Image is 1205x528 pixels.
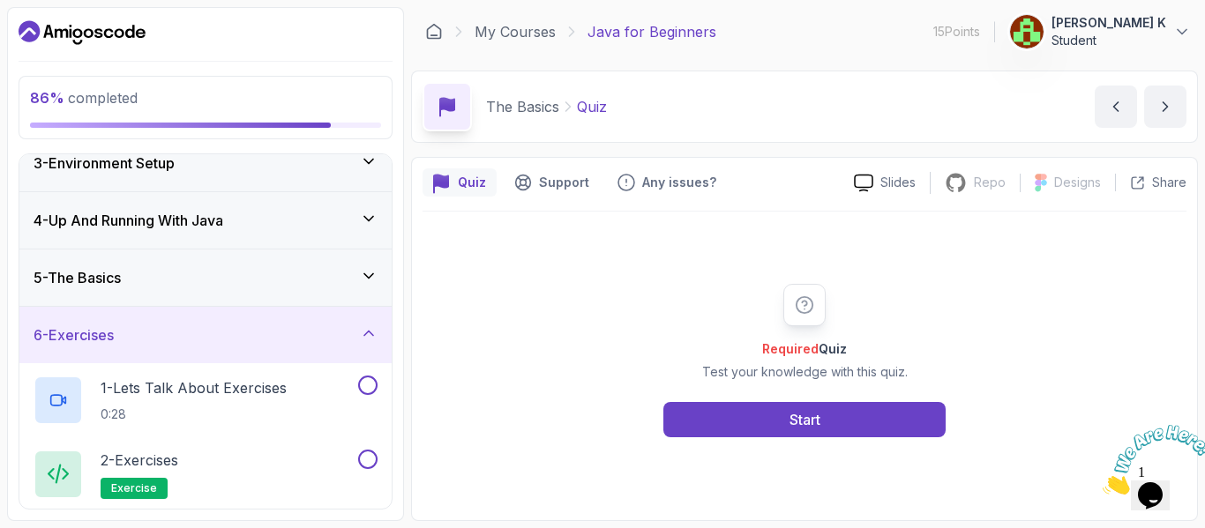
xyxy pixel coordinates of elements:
[486,96,559,117] p: The Basics
[34,267,121,288] h3: 5 - The Basics
[588,21,716,42] p: Java for Beginners
[1010,15,1044,48] img: user profile image
[458,174,486,191] p: Quiz
[34,450,378,499] button: 2-Exercisesexercise
[19,249,392,306] button: 5-The Basics
[504,168,600,197] button: Support button
[19,307,392,363] button: 6-Exercises
[34,324,114,346] h3: 6 - Exercises
[30,89,64,107] span: 86 %
[30,89,138,107] span: completed
[790,409,820,430] div: Start
[19,135,392,191] button: 3-Environment Setup
[19,19,146,47] a: Dashboard
[7,7,14,22] span: 1
[1096,418,1205,502] iframe: chat widget
[1144,86,1186,128] button: next content
[974,174,1006,191] p: Repo
[423,168,497,197] button: quiz button
[933,23,980,41] p: 15 Points
[1052,14,1166,32] p: [PERSON_NAME] K
[111,481,157,495] span: exercise
[840,174,930,192] a: Slides
[663,402,946,437] button: Start
[577,96,607,117] p: Quiz
[1152,174,1186,191] p: Share
[642,174,716,191] p: Any issues?
[880,174,916,191] p: Slides
[475,21,556,42] a: My Courses
[34,152,175,174] h3: 3 - Environment Setup
[101,405,287,423] p: 0:28
[101,450,178,471] p: 2 - Exercises
[1115,174,1186,191] button: Share
[607,168,727,197] button: Feedback button
[1054,174,1101,191] p: Designs
[425,23,443,41] a: Dashboard
[702,363,908,381] p: Test your knowledge with this quiz.
[702,340,908,358] h2: Quiz
[762,341,819,356] span: Required
[19,192,392,249] button: 4-Up And Running With Java
[34,376,378,425] button: 1-Lets Talk About Exercises0:28
[34,210,223,231] h3: 4 - Up And Running With Java
[539,174,589,191] p: Support
[1052,32,1166,49] p: Student
[1009,14,1191,49] button: user profile image[PERSON_NAME] KStudent
[101,377,287,398] p: 1 - Lets Talk About Exercises
[1095,86,1137,128] button: previous content
[7,7,116,77] img: Chat attention grabber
